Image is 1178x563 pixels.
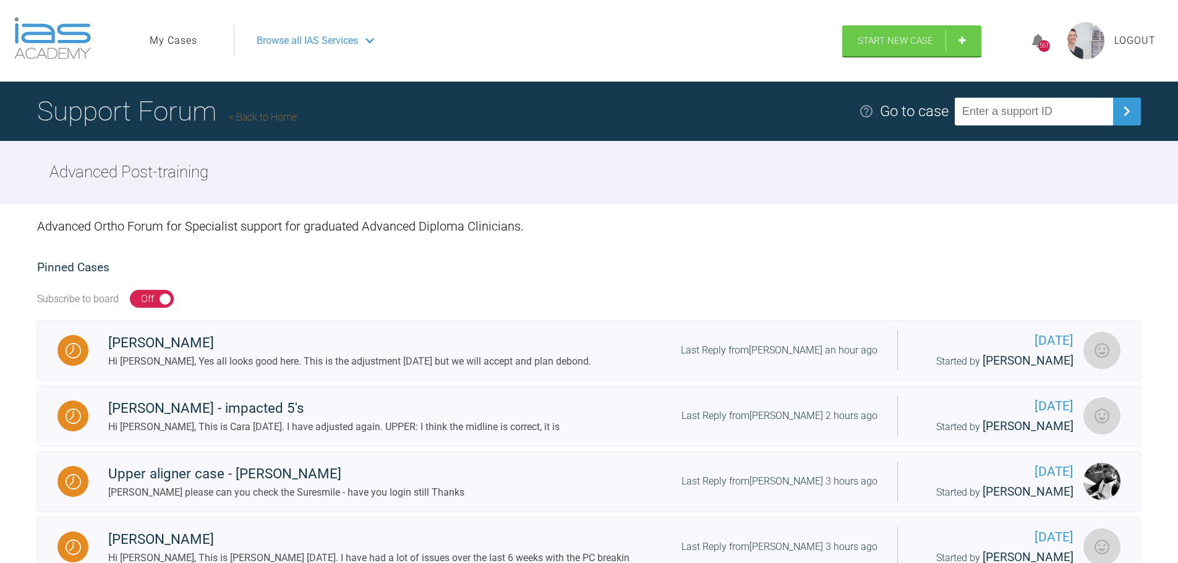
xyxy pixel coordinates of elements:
img: Waiting [66,474,81,489]
span: Start New Case [858,35,933,46]
span: [PERSON_NAME] [983,485,1073,499]
img: Waiting [66,408,81,424]
img: profile.png [1067,22,1104,59]
a: Waiting[PERSON_NAME]Hi [PERSON_NAME], Yes all looks good here. This is the adjustment [DATE] but ... [37,320,1141,381]
a: Start New Case [842,25,981,56]
div: Hi [PERSON_NAME], Yes all looks good here. This is the adjustment [DATE] but we will accept and p... [108,353,591,370]
div: 561 [1038,40,1050,52]
img: Eamon OReilly [1083,332,1120,369]
span: [DATE] [918,396,1073,417]
img: David Birkin [1083,463,1120,500]
div: Last Reply from [PERSON_NAME] 3 hours ago [681,539,877,555]
div: Upper aligner case - [PERSON_NAME] [108,463,464,485]
h2: Pinned Cases [37,258,1141,277]
a: WaitingUpper aligner case - [PERSON_NAME][PERSON_NAME] please can you check the Suresmile - have ... [37,451,1141,512]
div: Last Reply from [PERSON_NAME] 3 hours ago [681,473,877,489]
a: My Cases [150,33,197,49]
img: logo-light.3e3ef733.png [14,17,91,59]
div: Off [141,291,154,307]
span: [PERSON_NAME] [983,353,1073,368]
div: Subscribe to board [37,291,119,307]
div: Started by [918,483,1073,502]
div: Hi [PERSON_NAME], This is Cara [DATE]. I have adjusted again. UPPER: I think the midline is corre... [108,419,560,435]
div: [PERSON_NAME] [108,528,630,551]
img: Waiting [66,540,81,555]
span: [DATE] [918,527,1073,548]
img: Waiting [66,343,81,358]
div: Started by [918,352,1073,371]
img: Eamon OReilly [1083,397,1120,434]
a: Waiting[PERSON_NAME] - impacted 5'sHi [PERSON_NAME], This is Cara [DATE]. I have adjusted again. ... [37,386,1141,446]
div: Last Reply from [PERSON_NAME] an hour ago [681,342,877,358]
div: [PERSON_NAME] - impacted 5's [108,397,560,420]
div: Advanced Ortho Forum for Specialist support for graduated Advanced Diploma Clinicians. [37,204,1141,248]
img: help.e70b9f3d.svg [859,104,874,119]
h2: Advanced Post-training [49,159,208,185]
span: [DATE] [918,331,1073,351]
img: chevronRight.28bd32b0.svg [1117,101,1137,121]
a: Back to Home [229,111,297,123]
h1: Support Forum [37,90,297,133]
a: Logout [1114,33,1156,49]
span: Browse all IAS Services [257,33,358,49]
input: Enter a support ID [955,98,1113,125]
span: [PERSON_NAME] [983,419,1073,433]
div: [PERSON_NAME] [108,332,591,354]
span: [DATE] [918,462,1073,482]
div: [PERSON_NAME] please can you check the Suresmile - have you login still Thanks [108,485,464,501]
div: Started by [918,417,1073,436]
div: Last Reply from [PERSON_NAME] 2 hours ago [681,408,877,424]
div: Go to case [880,99,949,123]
